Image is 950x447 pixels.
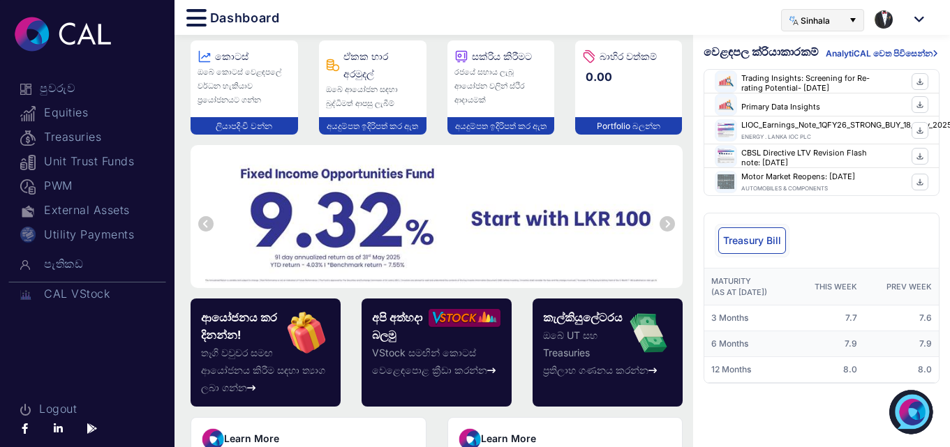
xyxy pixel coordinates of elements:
img: Utility Payments [20,227,36,244]
div: ඔබේ ආයෝජන සඳහා බුද්ධිමත් ආපසු ලැබීම් [319,82,426,110]
b: ආයෝජනය කර දිනන්න! [201,310,277,342]
td: 7.7 [793,305,864,331]
td: 7.9 [793,331,864,357]
img: ba023f0f-6e1b-4fea-9ba1-84eb91f91889_LIOC_Earnings_Note_1QFY26_STRONG_BUY_18_July_2025.pdf_thumb.jpg [718,123,734,137]
div: ENERGY . LANKA IOC PLC [741,130,884,144]
span: පුවරුව [38,81,77,95]
img: pwm [20,179,36,195]
img: 40fe77d8-b530-47e5-abca-c26096df3633_CALR_Motor_Market_Reopens_17th_July_2025.pdf_thumb.jpg [718,174,734,189]
a: Utility Payments [3,222,175,247]
img: download.png [916,178,924,186]
div: LIOC_Earnings_Note_1QFY26_STRONG_BUY_18_July_2025 [741,120,884,130]
div: ලියාපදිංචි වන්න [191,117,298,135]
th: MATURITY (as at [DATE]) [704,268,792,305]
span: PWM [43,179,74,192]
td: 7.6 [864,305,939,331]
a: පැතිකඩ [3,252,175,276]
img: profile [20,260,36,270]
span: Sinhala [799,15,831,26]
a: Equities [3,100,175,125]
td: 8.0 [864,357,939,383]
img: logout [20,404,31,416]
img: unit-trust.png [326,59,340,72]
img: dashboard [20,84,31,95]
div: සක්රිය කිරීමට [447,47,555,65]
img: treasury.png [454,50,468,63]
img: equities [20,106,36,121]
th: This Week [793,268,864,305]
h2: වෙළඳපල ක්රියාකාරකම් [704,45,940,59]
img: download.png [916,126,924,135]
div: AUTOMOBILES & COMPONENTS [741,181,884,195]
div: බාහිර වත්කම් [575,47,682,65]
td: 7.9 [864,331,939,357]
img: download.png [916,152,924,160]
span: Equities [43,105,89,119]
td: 3 Months [704,305,792,331]
div: Portfolio බලන්න [575,117,682,135]
div: තෑගි වවුචර සමඟ ආයෝජනය කිරීම සඳහා ත්‍යාග ලබා ගන්න [191,298,341,407]
div: CBSL Directive LTV Revision Flash note: [DATE] [741,148,884,167]
span: Unit Trust Funds [43,154,135,168]
a: PWM [3,174,175,198]
span: Dashboard [209,6,281,29]
img: treasuries [20,130,36,146]
span: External Assets [43,203,131,217]
a: Treasuries [3,125,175,149]
button: Select [842,10,863,31]
img: equity.png [198,50,211,63]
img: VStock Icon [428,309,501,328]
img: eaab609f-dc1f-4989-99e2-b3dc46e1f158_CBSL_Directive_LTV_Revision_Flashnote_18th%20July%202025.pdf... [718,149,734,163]
span: Treasuries [43,130,103,144]
span: Logout [38,402,78,416]
img: unit-trust-funds [20,155,36,170]
div: Motor Market Reopens: [DATE] [741,172,884,181]
td: 12 Months [704,357,792,383]
th: Prev Week [864,268,939,305]
div: අයදුම්පත ඉදිරිපත් කර ඇත [447,117,555,135]
img: External Assets [20,204,36,219]
b: අපි අත්හදා බලමු [372,310,422,342]
a: CAL VStock [3,282,175,306]
b: කැල්කියුලේටරය [543,310,623,324]
div: Trading Insights: Screening for Re-rating Potential- [DATE] [741,73,884,93]
img: flash-notes.jpg [718,74,734,89]
img: download.png [916,77,924,86]
td: 8.0 [793,357,864,383]
div: අයදුම්පත ඉදිරිපත් කර ඇත [319,117,426,135]
img: Copy [20,289,36,301]
img: Gift Icon [283,309,330,356]
span: පැතිකඩ [43,257,84,271]
a: පුවරුව [3,76,175,100]
span: 0.00 [575,68,682,86]
img: Slide 1 [191,145,683,288]
span: CAL VStock [43,287,111,301]
div: රජයේ සහාය ලැබූ ආයෝජන වලින් ස්ථිර ආදායමක් [447,65,555,107]
div: කොටස් [191,47,298,65]
img: assets.png [582,50,596,63]
img: Calculator Icon [625,309,672,356]
li: Treasury Bill [718,227,786,254]
a: External Assets [3,198,175,222]
td: 6 Months [704,331,792,357]
div: ඔබේ UT සහ Treasuries ප්‍රතිලාභ ගණනය කරන්න [533,298,683,407]
a: Unit Trust Funds [3,149,175,174]
img: download.png [916,100,924,109]
img: cal-logo-white-2x.png [10,3,115,65]
img: transaltion-icon.png [789,15,799,26]
span: Utility Payments [43,227,135,241]
div: ඔබේ කොටස් වෙළඳපලේ වර්ධන හැකියාව ප්‍රයෝජනයට ගන්න [191,65,298,107]
img: flash-notes.jpg [718,98,734,112]
div: ඒකක භාර අරමුදල් [319,47,426,82]
div: VStock සමඟින් කොටස් වෙළෙඳපොළ ක්‍රීඩා කරන්න [362,298,512,407]
div: Primary Data Insights [741,102,884,112]
button: Dashboard [175,2,292,33]
span: AnalytiCAL වෙත පිවිසෙන්න [824,49,940,59]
